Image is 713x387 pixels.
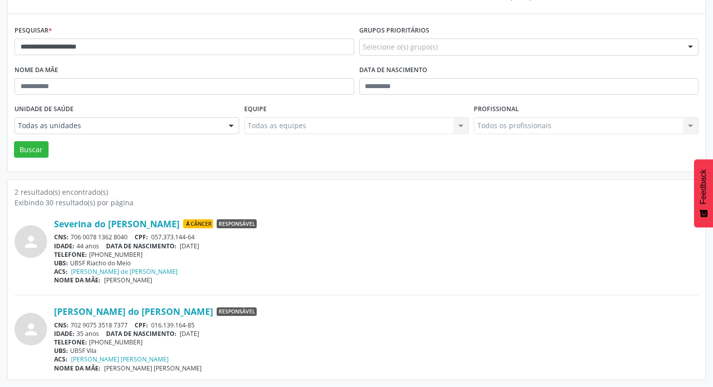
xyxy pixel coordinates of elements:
span: 016.139.164-85 [151,321,195,329]
span: CNS: [54,233,69,241]
span: [PERSON_NAME] [PERSON_NAME] [104,364,202,372]
span: CNS: [54,321,69,329]
div: [PHONE_NUMBER] [54,338,698,346]
span: TELEFONE: [54,250,87,259]
label: Grupos prioritários [359,23,429,39]
div: UBSF Vila [54,346,698,355]
a: [PERSON_NAME] [PERSON_NAME] [71,355,169,363]
label: Unidade de saúde [15,102,74,117]
span: IDADE: [54,242,75,250]
span: [DATE] [180,242,199,250]
label: Equipe [244,102,267,117]
span: TELEFONE: [54,338,87,346]
span: Todas as unidades [18,121,219,131]
span: UBS: [54,346,68,355]
i: person [22,233,40,251]
label: Pesquisar [15,23,52,39]
button: Buscar [14,141,49,158]
div: 2 resultado(s) encontrado(s) [15,187,698,197]
span: IDADE: [54,329,75,338]
a: [PERSON_NAME] de [PERSON_NAME] [71,267,178,276]
label: Nome da mãe [15,63,58,78]
div: 44 anos [54,242,698,250]
span: ACS: [54,355,68,363]
label: Profissional [474,102,519,117]
span: NOME DA MÃE: [54,364,101,372]
div: 706 0078 1362 8040 [54,233,698,241]
span: UBS: [54,259,68,267]
div: UBSF Riacho do Meio [54,259,698,267]
span: CPF: [135,321,148,329]
span: DATA DE NASCIMENTO: [106,242,177,250]
span: Responsável [217,307,257,316]
label: Data de nascimento [359,63,427,78]
span: 057.373.144-64 [151,233,195,241]
div: 702 9075 3518 7377 [54,321,698,329]
span: [PERSON_NAME] [104,276,152,284]
span: CPF: [135,233,148,241]
span: [DATE] [180,329,199,338]
span: NOME DA MÃE: [54,276,101,284]
span: Responsável [217,219,257,228]
div: 35 anos [54,329,698,338]
div: Exibindo 30 resultado(s) por página [15,197,698,208]
span: Feedback [699,169,708,204]
a: Severina do [PERSON_NAME] [54,218,180,229]
span: Câncer [183,219,213,228]
span: Selecione o(s) grupo(s) [363,42,438,52]
a: [PERSON_NAME] do [PERSON_NAME] [54,306,213,317]
span: DATA DE NASCIMENTO: [106,329,177,338]
button: Feedback - Mostrar pesquisa [694,159,713,227]
div: [PHONE_NUMBER] [54,250,698,259]
span: ACS: [54,267,68,276]
i: person [22,320,40,338]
